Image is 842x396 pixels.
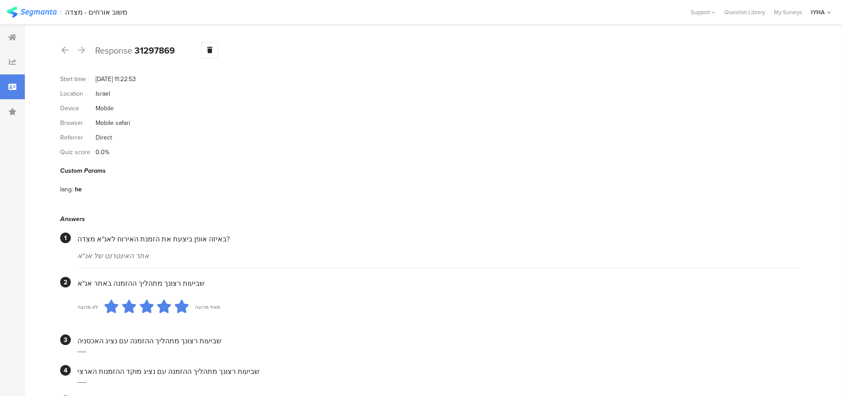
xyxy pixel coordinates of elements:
div: 4 [60,365,71,376]
div: Quiz score [60,148,96,157]
div: Support [691,5,715,19]
a: My Surveys [769,8,807,16]
div: he [75,185,82,194]
div: Mobile [96,104,114,113]
div: Device [60,104,96,113]
img: segmanta logo [7,7,57,18]
div: מאוד מרוצה [195,303,220,311]
div: שביעות רצונך מתהליך ההזמנה עם נציג האכסניה [77,336,800,346]
div: Direct [96,133,112,142]
b: 31297869 [135,44,175,57]
div: IYHA [811,8,825,16]
div: Location [60,89,96,98]
div: Israel [96,89,110,98]
div: ---- [77,346,800,356]
div: lang: [60,185,75,194]
div: Browser [60,118,96,128]
div: שביעות רצונך מתהליך ההזמנה עם נציג מוקד ההזמנות הארצי [77,366,800,377]
div: 1 [60,233,71,243]
div: לא מרוצה [77,303,98,311]
div: באיזה אופן ביצעת את הזמנת האירוח לאנ"א מצדה? [77,234,800,244]
div: Custom Params [60,166,800,175]
div: ---- [77,377,800,387]
div: שביעות רצונך מתהליך ההזמנה באתר אנ"א [77,278,800,288]
div: 0.0% [96,148,109,157]
div: Answers [60,214,800,224]
div: 3 [60,334,71,345]
div: Referrer [60,133,96,142]
span: Response [95,44,132,57]
div: Start time [60,74,96,84]
div: | [60,7,62,17]
div: משוב אורחים - מצדה [65,8,127,16]
div: Mobile safari [96,118,130,128]
a: Question Library [720,8,769,16]
div: 2 [60,277,71,287]
div: אתר האינטרנט של אנ"א [77,251,800,261]
div: [DATE] 11:22:53 [96,74,136,84]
